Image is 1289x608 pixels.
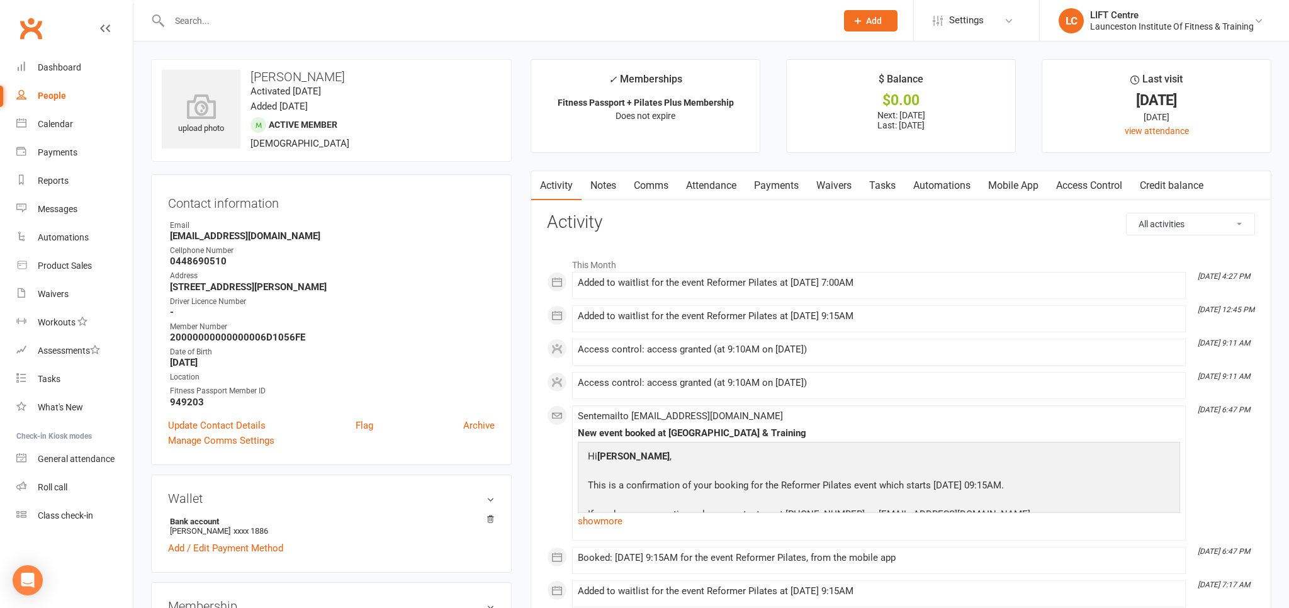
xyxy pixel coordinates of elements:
i: [DATE] 7:17 AM [1198,580,1250,589]
div: Dashboard [38,62,81,72]
button: Add [844,10,898,31]
i: [DATE] 9:11 AM [1198,372,1250,381]
i: ✓ [609,74,617,86]
a: Class kiosk mode [16,502,133,530]
div: Waivers [38,289,69,299]
a: Flag [356,418,373,433]
a: Calendar [16,110,133,138]
a: Waivers [808,171,860,200]
a: Product Sales [16,252,133,280]
a: Payments [16,138,133,167]
div: [DATE] [1054,94,1259,107]
i: [DATE] 12:45 PM [1198,305,1254,314]
span: Add [866,16,882,26]
div: Address [170,270,495,282]
div: People [38,91,66,101]
strong: [EMAIL_ADDRESS][DOMAIN_NAME] [170,230,495,242]
time: Activated [DATE] [250,86,321,97]
div: Automations [38,232,89,242]
a: People [16,82,133,110]
div: Workouts [38,317,76,327]
li: This Month [547,252,1255,272]
a: Dashboard [16,53,133,82]
div: Location [170,371,495,383]
a: Messages [16,195,133,223]
span: Settings [949,6,984,35]
div: LC [1059,8,1084,33]
h3: Activity [547,213,1255,232]
strong: Bank account [170,517,488,526]
span: xxxx 1886 [234,526,268,536]
a: Roll call [16,473,133,502]
span: Sent email to [EMAIL_ADDRESS][DOMAIN_NAME] [578,410,783,422]
i: [DATE] 6:47 PM [1198,547,1250,556]
div: Last visit [1130,71,1183,94]
a: Assessments [16,337,133,365]
p: Hi , [585,449,1036,467]
h3: Contact information [168,191,495,210]
time: Added [DATE] [250,101,308,112]
div: Class check-in [38,510,93,521]
div: Access control: access granted (at 9:10AM on [DATE]) [578,378,1180,388]
div: Email [170,220,495,232]
a: Payments [745,171,808,200]
a: Credit balance [1131,171,1212,200]
a: Tasks [16,365,133,393]
h3: Wallet [168,492,495,505]
strong: [PERSON_NAME] [597,451,670,462]
div: Added to waitlist for the event Reformer Pilates at [DATE] 9:15AM [578,311,1180,322]
div: Tasks [38,374,60,384]
a: Automations [16,223,133,252]
a: Access Control [1047,171,1131,200]
div: Reports [38,176,69,186]
strong: 20000000000000006D1056FE [170,332,495,343]
a: Automations [904,171,979,200]
div: $0.00 [798,94,1004,107]
p: If you have any questions please contact us at [PHONE_NUMBER] or [EMAIL_ADDRESS][DOMAIN_NAME]. [585,507,1036,525]
div: upload photo [162,94,240,135]
a: view attendance [1125,126,1189,136]
div: Booked: [DATE] 9:15AM for the event Reformer Pilates, from the mobile app [578,553,1180,563]
div: [DATE] [1054,110,1259,124]
div: Assessments [38,346,100,356]
i: [DATE] 6:47 PM [1198,405,1250,414]
i: [DATE] 4:27 PM [1198,272,1250,281]
strong: 949203 [170,397,495,408]
strong: 0448690510 [170,256,495,267]
a: Comms [625,171,677,200]
div: Product Sales [38,261,92,271]
span: Active member [269,120,337,130]
a: Reports [16,167,133,195]
a: show more [578,512,1180,530]
div: $ Balance [879,71,923,94]
strong: Fitness Passport + Pilates Plus Membership [558,98,734,108]
div: What's New [38,402,83,412]
div: Messages [38,204,77,214]
div: Fitness Passport Member ID [170,385,495,397]
div: LIFT Centre [1090,9,1254,21]
span: Does not expire [616,111,675,121]
div: Launceston Institute Of Fitness & Training [1090,21,1254,32]
a: What's New [16,393,133,422]
input: Search... [166,12,828,30]
li: [PERSON_NAME] [168,515,495,538]
div: Added to waitlist for the event Reformer Pilates at [DATE] 7:00AM [578,278,1180,288]
a: Tasks [860,171,904,200]
a: Notes [582,171,625,200]
div: Added to waitlist for the event Reformer Pilates at [DATE] 9:15AM [578,586,1180,597]
div: Member Number [170,321,495,333]
a: Clubworx [15,13,47,44]
a: Activity [531,171,582,200]
div: Roll call [38,482,67,492]
p: Next: [DATE] Last: [DATE] [798,110,1004,130]
strong: [STREET_ADDRESS][PERSON_NAME] [170,281,495,293]
div: Open Intercom Messenger [13,565,43,595]
a: Workouts [16,308,133,337]
a: Archive [463,418,495,433]
a: Update Contact Details [168,418,266,433]
a: Mobile App [979,171,1047,200]
div: Date of Birth [170,346,495,358]
a: Attendance [677,171,745,200]
i: [DATE] 9:11 AM [1198,339,1250,347]
a: Add / Edit Payment Method [168,541,283,556]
